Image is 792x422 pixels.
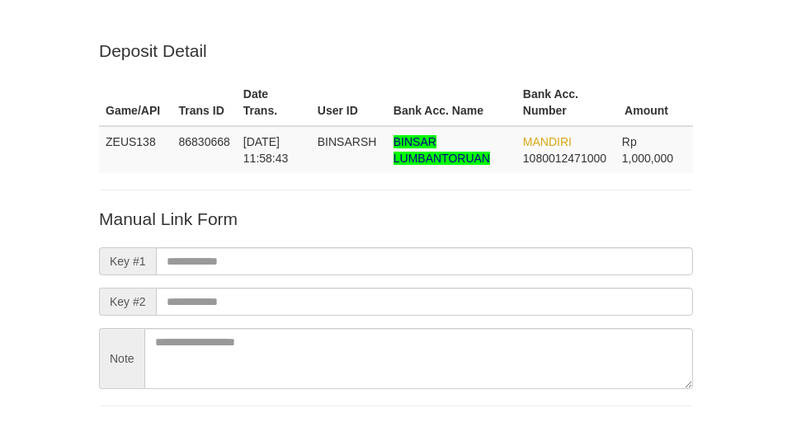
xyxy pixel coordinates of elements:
[523,152,606,165] span: Copy 1080012471000 to clipboard
[615,79,693,126] th: Amount
[622,135,673,165] span: Rp 1,000,000
[99,328,144,389] span: Note
[523,135,572,148] span: MANDIRI
[516,79,615,126] th: Bank Acc. Number
[318,135,377,148] span: BINSARSH
[99,247,156,275] span: Key #1
[394,135,490,165] span: Nama rekening >18 huruf, harap diedit
[99,39,693,63] p: Deposit Detail
[99,288,156,316] span: Key #2
[172,79,237,126] th: Trans ID
[99,79,172,126] th: Game/API
[172,126,237,173] td: 86830668
[237,79,311,126] th: Date Trans.
[387,79,516,126] th: Bank Acc. Name
[99,207,693,231] p: Manual Link Form
[243,135,289,165] span: [DATE] 11:58:43
[99,126,172,173] td: ZEUS138
[311,79,387,126] th: User ID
